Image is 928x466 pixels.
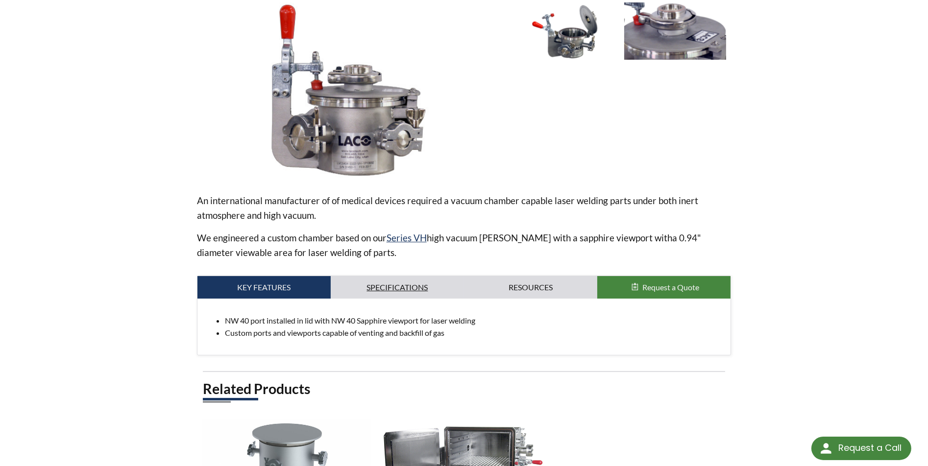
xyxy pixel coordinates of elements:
[197,2,510,178] img: High vacuum chamber for laser welding
[624,2,726,60] img: High vacuum chamber for laser welding, top view
[387,232,427,243] a: Series VH
[203,380,726,398] h2: Related Products
[818,441,834,456] img: round button
[811,437,911,460] div: Request a Call
[197,276,331,299] a: Key Features
[464,276,597,299] a: Resources
[225,326,723,339] li: Custom ports and viewports capable of venting and backfill of gas
[197,193,732,223] p: An international manufacturer of of medical devices required a vacuum chamber capable laser weldi...
[597,276,731,299] button: Request a Quote
[642,282,699,292] span: Request a Quote
[197,231,732,260] p: We engineered a custom chamber based on our high vacuum [PERSON_NAME] with a sapphire viewport with
[225,314,723,327] li: NW 40 port installed in lid with NW 40 Sapphire viewport for laser welding
[331,276,464,299] a: Specifications
[838,437,902,459] div: Request a Call
[517,2,619,60] img: High vacuum chamber for laser welding, open view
